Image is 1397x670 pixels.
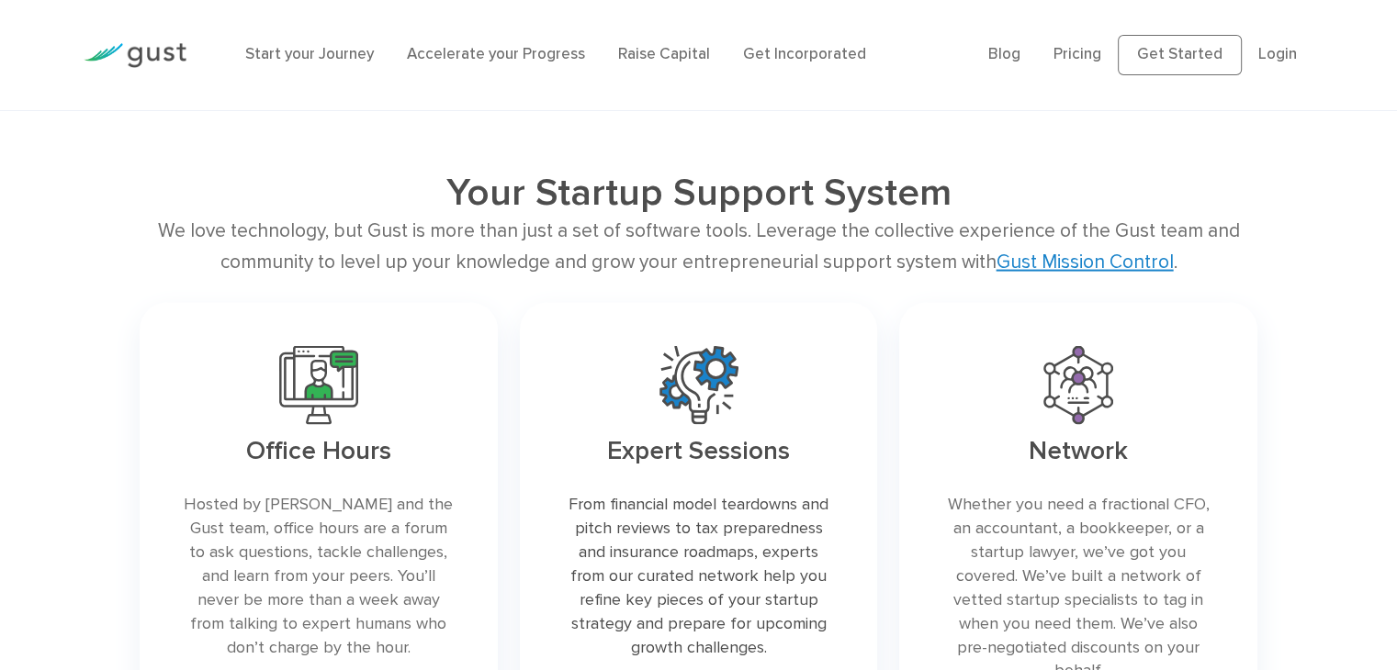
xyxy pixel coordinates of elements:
[997,251,1174,274] a: Gust Mission Control
[743,45,866,63] a: Get Incorporated
[140,216,1257,277] div: We love technology, but Gust is more than just a set of software tools. Leverage the collective e...
[407,45,585,63] a: Accelerate your Progress
[618,45,710,63] a: Raise Capital
[252,170,1146,216] h2: Your Startup Support System
[245,45,374,63] a: Start your Journey
[1258,45,1297,63] a: Login
[1053,45,1101,63] a: Pricing
[1118,35,1242,75] a: Get Started
[988,45,1020,63] a: Blog
[84,43,186,68] img: Gust Logo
